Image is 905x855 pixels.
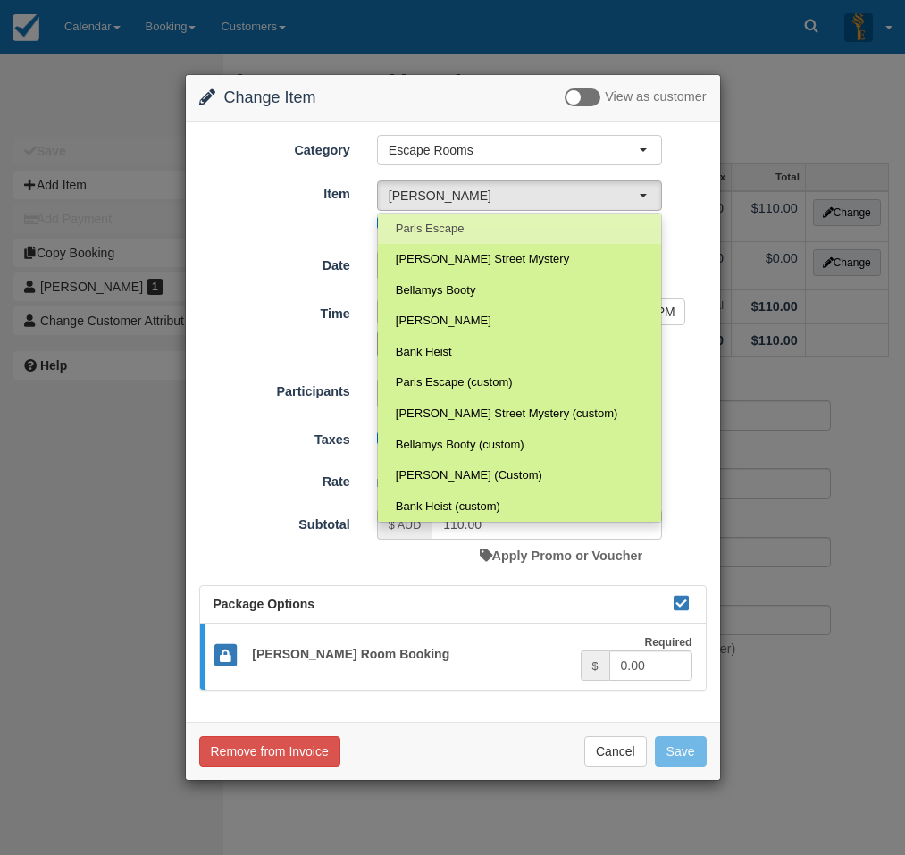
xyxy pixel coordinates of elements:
[592,660,599,673] small: $
[396,406,618,423] span: [PERSON_NAME] Street Mystery (custom)
[364,468,720,498] div: 2 @ $55.00
[389,519,421,532] small: $ AUD
[186,250,364,275] label: Date
[186,466,364,491] label: Rate
[396,437,524,454] span: Bellamys Booty (custom)
[396,467,542,484] span: [PERSON_NAME] (Custom)
[224,88,316,106] span: Change Item
[377,135,662,165] button: Escape Rooms
[186,179,364,204] label: Item
[655,736,707,767] button: Save
[644,636,691,649] strong: Required
[186,424,364,449] label: Taxes
[396,313,491,330] span: [PERSON_NAME]
[186,376,364,401] label: Participants
[396,499,500,516] span: Bank Heist (custom)
[396,374,513,391] span: Paris Escape (custom)
[396,221,465,238] span: Paris Escape
[239,648,580,661] h5: [PERSON_NAME] Room Booking
[396,282,476,299] span: Bellamys Booty
[389,187,639,205] span: [PERSON_NAME]
[396,251,569,268] span: [PERSON_NAME] Street Mystery
[199,736,340,767] button: Remove from Invoice
[186,298,364,323] label: Time
[584,736,647,767] button: Cancel
[389,141,639,159] span: Escape Rooms
[480,549,642,563] a: Apply Promo or Voucher
[186,135,364,160] label: Category
[186,509,364,534] label: Subtotal
[377,180,662,211] button: [PERSON_NAME]
[396,344,452,361] span: Bank Heist
[200,624,706,691] a: [PERSON_NAME] Room Booking Required $
[214,597,315,611] span: Package Options
[605,90,706,105] span: View as customer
